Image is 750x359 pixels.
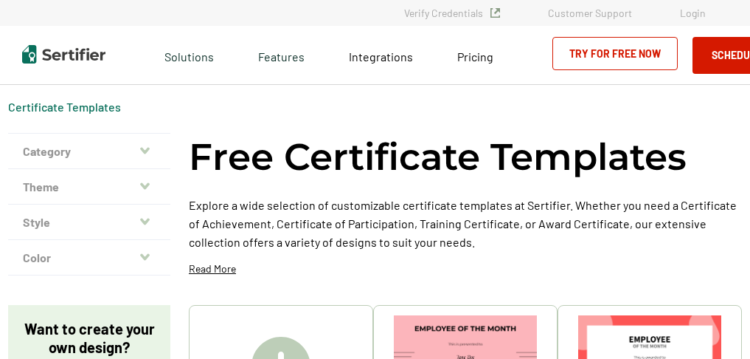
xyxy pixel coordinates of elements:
a: Integrations [349,46,413,64]
p: Explore a wide selection of customizable certificate templates at Sertifier. Whether you need a C... [189,196,742,251]
div: Breadcrumb [8,100,121,114]
button: Style [8,205,170,240]
a: Verify Credentials [404,7,500,19]
p: Read More [189,261,236,276]
span: Pricing [457,49,493,64]
h1: Free Certificate Templates [189,133,687,181]
a: Pricing [457,46,493,64]
span: Features [258,46,305,64]
a: Certificate Templates [8,100,121,114]
img: Sertifier | Digital Credentialing Platform [22,45,105,64]
button: Theme [8,169,170,205]
img: Verified [490,8,500,18]
a: Login [680,7,706,19]
span: Integrations [349,49,413,64]
button: Color [8,240,170,276]
a: Customer Support [548,7,632,19]
button: Category [8,134,170,169]
span: Solutions [164,46,214,64]
p: Want to create your own design? [23,320,156,357]
a: Try for Free Now [552,37,678,70]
